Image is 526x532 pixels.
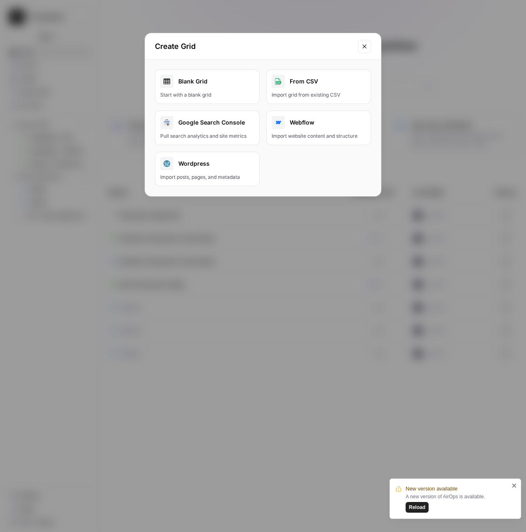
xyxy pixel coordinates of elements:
[512,482,517,489] button: close
[272,75,366,88] div: From CSV
[409,504,425,511] span: Reload
[406,493,509,513] div: A new version of AirOps is available.
[155,111,260,145] button: Google Search ConsolePull search analytics and site metrics
[160,91,254,99] div: Start with a blank grid
[155,152,260,186] button: WordpressImport posts, pages, and metadata
[155,41,353,52] h2: Create Grid
[266,69,371,104] button: From CSVImport grid from existing CSV
[358,40,371,53] button: Close modal
[272,116,366,129] div: Webflow
[272,91,366,99] div: Import grid from existing CSV
[160,75,254,88] div: Blank Grid
[266,111,371,145] button: WebflowImport website content and structure
[160,132,254,140] div: Pull search analytics and site metrics
[406,485,457,493] span: New version available
[160,157,254,170] div: Wordpress
[272,132,366,140] div: Import website content and structure
[160,116,254,129] div: Google Search Console
[155,69,260,104] a: Blank GridStart with a blank grid
[160,173,254,181] div: Import posts, pages, and metadata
